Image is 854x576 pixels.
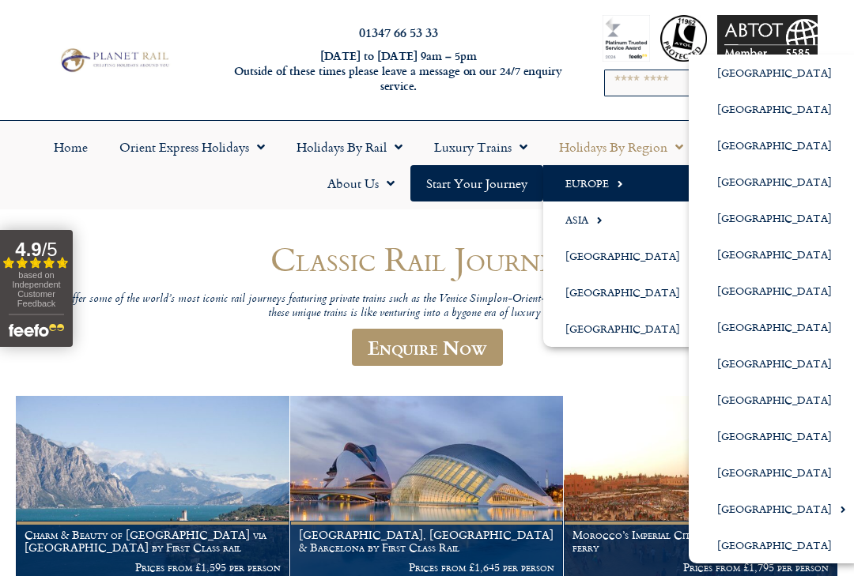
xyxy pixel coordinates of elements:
a: Luxury Trains [418,129,543,165]
a: 01347 66 53 33 [359,23,438,41]
a: [GEOGRAPHIC_DATA] [543,311,710,347]
a: Enquire Now [352,329,503,366]
h6: [DATE] to [DATE] 9am – 5pm Outside of these times please leave a message on our 24/7 enquiry serv... [232,49,565,93]
h1: Morocco’s Imperial Cities by First Class rail and ferry [572,529,829,554]
h1: Classic Rail Journeys [47,240,807,277]
a: [GEOGRAPHIC_DATA] [543,274,710,311]
a: Holidays by Rail [281,129,418,165]
p: We offer some of the world’s most iconic rail journeys featuring private trains such as the Venic... [47,292,807,322]
a: Orient Express Holidays [104,129,281,165]
p: Prices from £1,795 per person [572,561,829,574]
a: Home [38,129,104,165]
p: Prices from £1,645 per person [299,561,555,574]
a: About Us [312,165,410,201]
p: Prices from £1,595 per person [25,561,281,574]
a: [GEOGRAPHIC_DATA] [543,238,710,274]
a: Start your Journey [410,165,543,201]
h1: [GEOGRAPHIC_DATA], [GEOGRAPHIC_DATA] & Barcelona by First Class Rail [299,529,555,554]
a: Asia [543,201,710,238]
a: Europe [543,165,710,201]
h1: Charm & Beauty of [GEOGRAPHIC_DATA] via [GEOGRAPHIC_DATA] by First Class rail [25,529,281,554]
a: Holidays by Region [543,129,699,165]
img: Planet Rail Train Holidays Logo [56,46,172,74]
nav: Menu [8,129,846,201]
